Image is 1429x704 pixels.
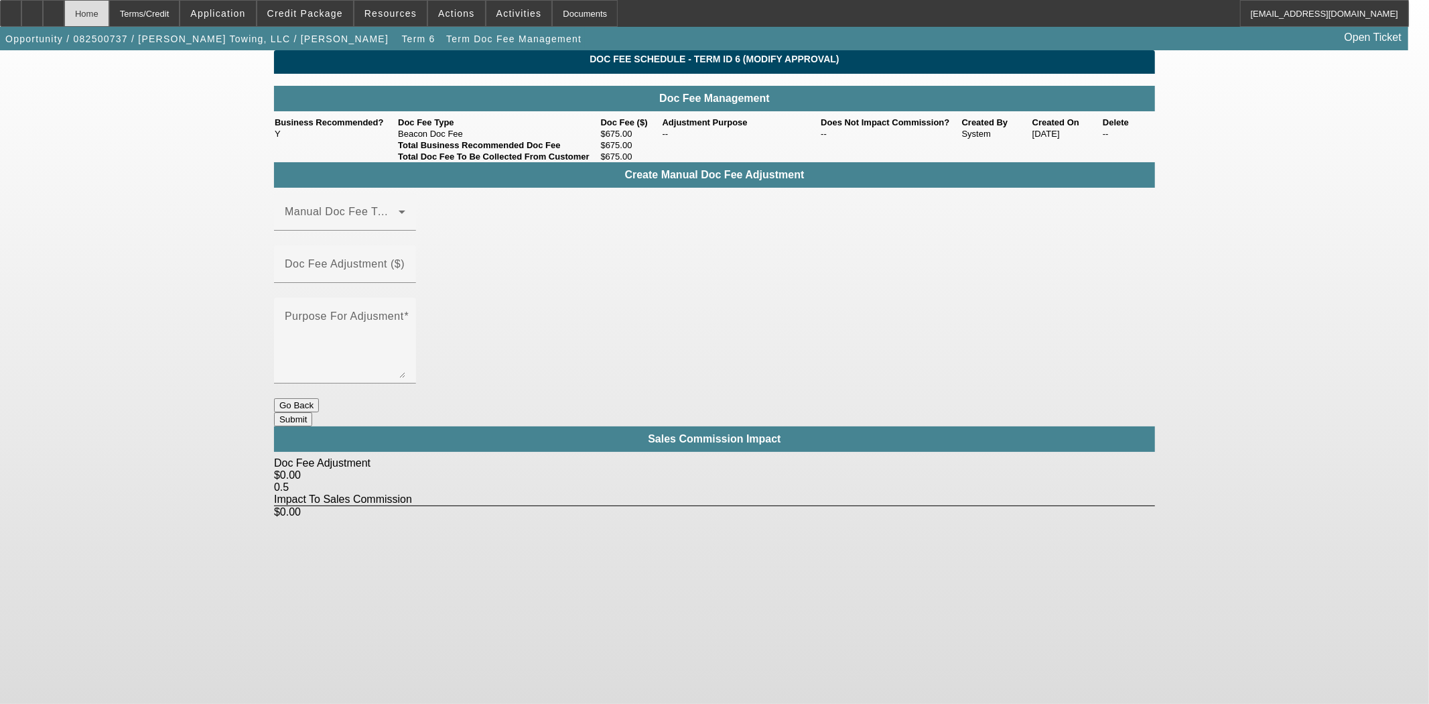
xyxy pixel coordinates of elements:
span: Doc Fee Schedule - Term ID 6 (Modify Approval) [284,54,1145,64]
th: Adjustment Purpose [662,117,821,128]
div: 0.5 [274,481,1155,493]
button: Term 6 [397,27,440,51]
span: Opportunity / 082500737 / [PERSON_NAME] Towing, LLC / [PERSON_NAME] [5,34,389,44]
mat-label: Doc Fee Adjustment ($) [285,258,405,270]
th: Doc Fee ($) [600,117,662,128]
td: -- [820,128,961,139]
td: $675.00 [600,139,662,151]
div: $0.00 [274,469,1155,481]
td: System [961,128,1032,139]
td: [DATE] [1032,128,1102,139]
button: Actions [428,1,485,26]
td: Total Doc Fee To Be Collected From Customer [397,151,600,162]
td: Y [274,128,397,139]
th: Doc Fee Type [397,117,600,128]
button: Credit Package [257,1,353,26]
button: Activities [486,1,552,26]
span: Term 6 [401,34,435,44]
td: -- [662,128,821,139]
mat-label: Manual Doc Fee Type [285,206,396,217]
button: Resources [354,1,427,26]
mat-label: Purpose For Adjusment [285,310,404,322]
button: Go Back [274,398,319,412]
span: Actions [438,8,475,19]
div: $0.00 [274,506,1155,518]
span: Activities [496,8,542,19]
span: Application [190,8,245,19]
div: Doc Fee Adjustment [274,457,1155,469]
th: Business Recommended? [274,117,397,128]
h4: Doc Fee Management [281,93,1148,105]
td: $675.00 [600,151,662,162]
td: -- [1102,128,1155,139]
th: Created On [1032,117,1102,128]
a: Open Ticket [1339,26,1407,49]
div: Impact To Sales Commission [274,493,1155,506]
button: Submit [274,412,312,426]
th: Created By [961,117,1032,128]
button: Term Doc Fee Management [443,27,585,51]
td: Total Business Recommended Doc Fee [397,139,600,151]
h4: Create Manual Doc Fee Adjustment [281,169,1148,181]
th: Does Not Impact Commission? [820,117,961,128]
th: Delete [1102,117,1155,128]
td: Beacon Doc Fee [397,128,600,139]
h4: Sales Commission Impact [281,433,1148,445]
span: Resources [364,8,417,19]
span: Term Doc Fee Management [446,34,582,44]
span: Credit Package [267,8,343,19]
td: $675.00 [600,128,662,139]
button: Application [180,1,255,26]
